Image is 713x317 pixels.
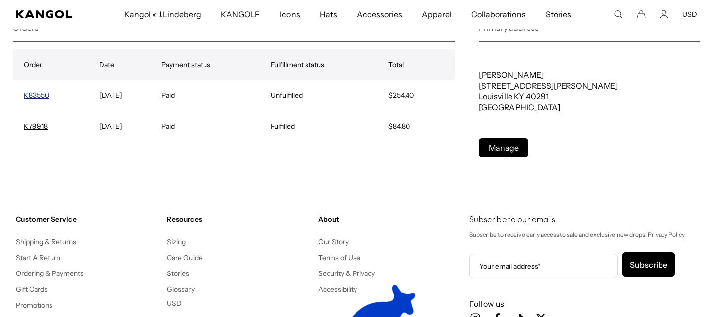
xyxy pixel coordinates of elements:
[318,237,349,246] a: Our Story
[622,252,675,277] button: Subscribe
[161,111,271,141] td: Paid
[167,285,194,294] a: Glossary
[167,237,186,246] a: Sizing
[469,215,697,226] h4: Subscribe to our emails
[167,299,182,308] button: USD
[16,215,159,224] h4: Customer Service
[161,80,271,111] td: Paid
[318,269,375,278] a: Security & Privacy
[479,138,528,157] a: Manage
[388,49,455,80] th: Total
[318,215,461,224] h4: About
[24,91,49,100] a: Order number K83550
[167,269,189,278] a: Stories
[660,10,668,19] a: Account
[16,10,81,18] a: Kangol
[271,80,388,111] td: Unfulfilled
[13,49,99,80] th: Order
[99,49,161,80] th: Date
[167,215,310,224] h4: Resources
[388,80,455,111] td: $254.40
[318,285,357,294] a: Accessibility
[161,49,271,80] th: Payment status
[318,253,360,262] a: Terms of Use
[682,10,697,19] button: USD
[479,22,700,42] h2: Primary address
[469,229,697,240] p: Subscribe to receive early access to sale and exclusive new drops. Privacy Policy
[479,69,700,113] p: [PERSON_NAME] [STREET_ADDRESS][PERSON_NAME] Louisville KY 40291 [GEOGRAPHIC_DATA]
[637,10,646,19] button: Cart
[167,253,202,262] a: Care Guide
[24,122,48,131] a: Order number K79918
[13,22,455,42] h2: Orders
[271,49,388,80] th: Fulfillment status
[16,237,77,246] a: Shipping & Returns
[99,122,122,131] time: [DATE]
[16,285,48,294] a: Gift Cards
[16,301,52,310] a: Promotions
[16,253,60,262] a: Start A Return
[99,91,122,100] time: [DATE]
[614,10,623,19] summary: Search here
[16,269,84,278] a: Ordering & Payments
[388,111,455,141] td: $84.80
[271,111,388,141] td: Fulfilled
[469,298,697,309] h3: Follow us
